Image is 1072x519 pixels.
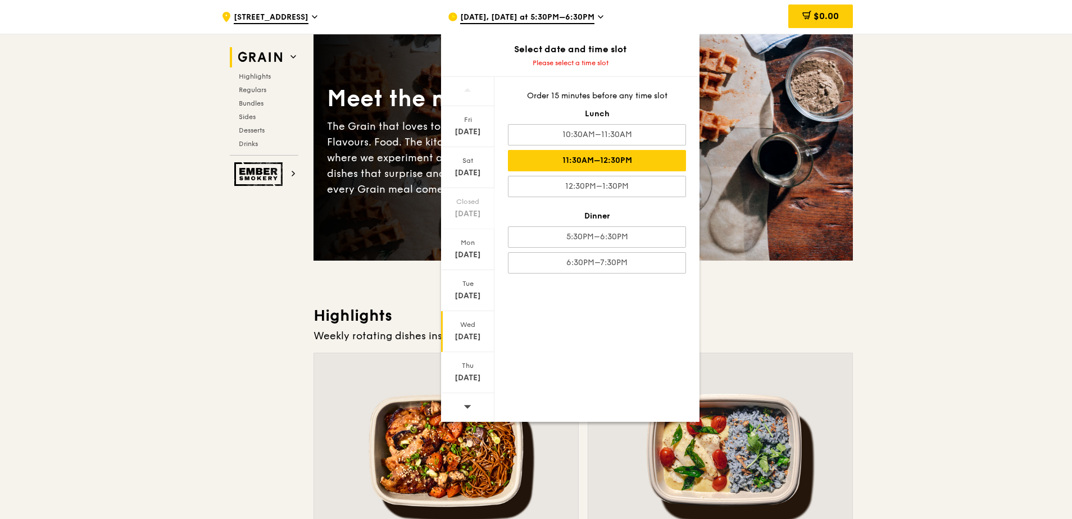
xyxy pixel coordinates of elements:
[441,58,699,67] div: Please select a time slot
[508,176,686,197] div: 12:30PM–1:30PM
[239,140,258,148] span: Drinks
[508,252,686,274] div: 6:30PM–7:30PM
[239,99,264,107] span: Bundles
[314,328,853,344] div: Weekly rotating dishes inspired by flavours from around the world.
[443,249,493,261] div: [DATE]
[508,211,686,222] div: Dinner
[443,126,493,138] div: [DATE]
[508,108,686,120] div: Lunch
[239,126,265,134] span: Desserts
[508,150,686,171] div: 11:30AM–12:30PM
[508,226,686,248] div: 5:30PM–6:30PM
[814,11,839,21] span: $0.00
[443,361,493,370] div: Thu
[441,43,699,56] div: Select date and time slot
[443,156,493,165] div: Sat
[460,12,594,24] span: [DATE], [DATE] at 5:30PM–6:30PM
[443,372,493,384] div: [DATE]
[443,279,493,288] div: Tue
[508,124,686,145] div: 10:30AM–11:30AM
[443,197,493,206] div: Closed
[443,238,493,247] div: Mon
[239,86,266,94] span: Regulars
[443,115,493,124] div: Fri
[443,331,493,343] div: [DATE]
[234,47,286,67] img: Grain web logo
[239,72,271,80] span: Highlights
[314,306,853,326] h3: Highlights
[443,208,493,220] div: [DATE]
[508,90,686,102] div: Order 15 minutes before any time slot
[239,113,256,121] span: Sides
[443,167,493,179] div: [DATE]
[327,119,583,197] div: The Grain that loves to play. With ingredients. Flavours. Food. The kitchen is our happy place, w...
[234,162,286,186] img: Ember Smokery web logo
[327,84,583,114] div: Meet the new Grain
[443,290,493,302] div: [DATE]
[234,12,308,24] span: [STREET_ADDRESS]
[443,320,493,329] div: Wed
